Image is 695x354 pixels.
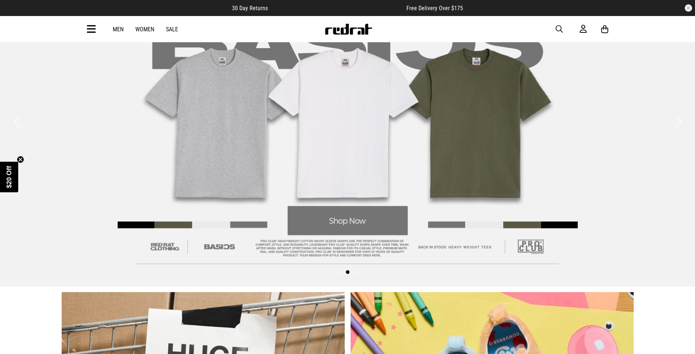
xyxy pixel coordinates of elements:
span: 30 Day Returns [232,5,268,12]
button: Open LiveChat chat widget [6,3,28,25]
button: Previous slide [12,114,22,130]
span: Free Delivery Over $175 [406,5,463,12]
img: Redrat logo [324,24,372,35]
a: Sale [166,26,178,33]
span: $20 Off [5,166,13,188]
button: Next slide [673,114,683,130]
button: Close teaser [17,156,24,163]
a: Men [113,26,124,33]
iframe: Customer reviews powered by Trustpilot [282,4,392,12]
a: Women [135,26,154,33]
